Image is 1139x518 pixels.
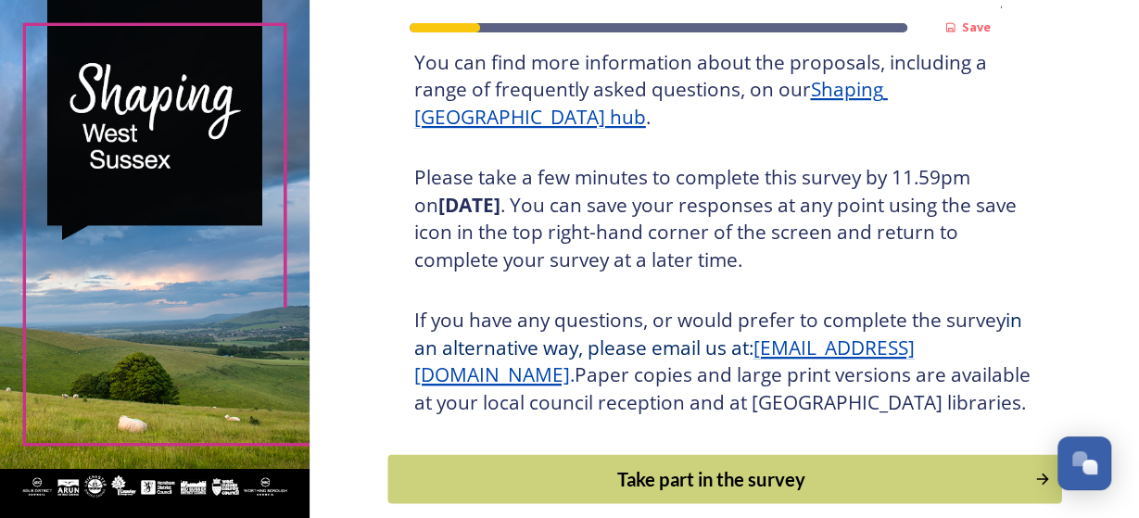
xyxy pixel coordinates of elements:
h3: If you have any questions, or would prefer to complete the survey Paper copies and large print ve... [414,307,1035,416]
a: Shaping [GEOGRAPHIC_DATA] hub [414,76,888,130]
button: Open Chat [1057,436,1111,490]
strong: [DATE] [438,192,500,218]
h3: You can find more information about the proposals, including a range of frequently asked question... [414,49,1035,132]
span: in an alternative way, please email us at: [414,307,1027,360]
strong: Save [962,19,991,35]
button: Continue [387,455,1061,504]
h3: Please take a few minutes to complete this survey by 11.59pm on . You can save your responses at ... [414,164,1035,273]
a: [EMAIL_ADDRESS][DOMAIN_NAME] [414,335,915,388]
div: Take part in the survey [398,465,1024,493]
span: . [570,361,575,387]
